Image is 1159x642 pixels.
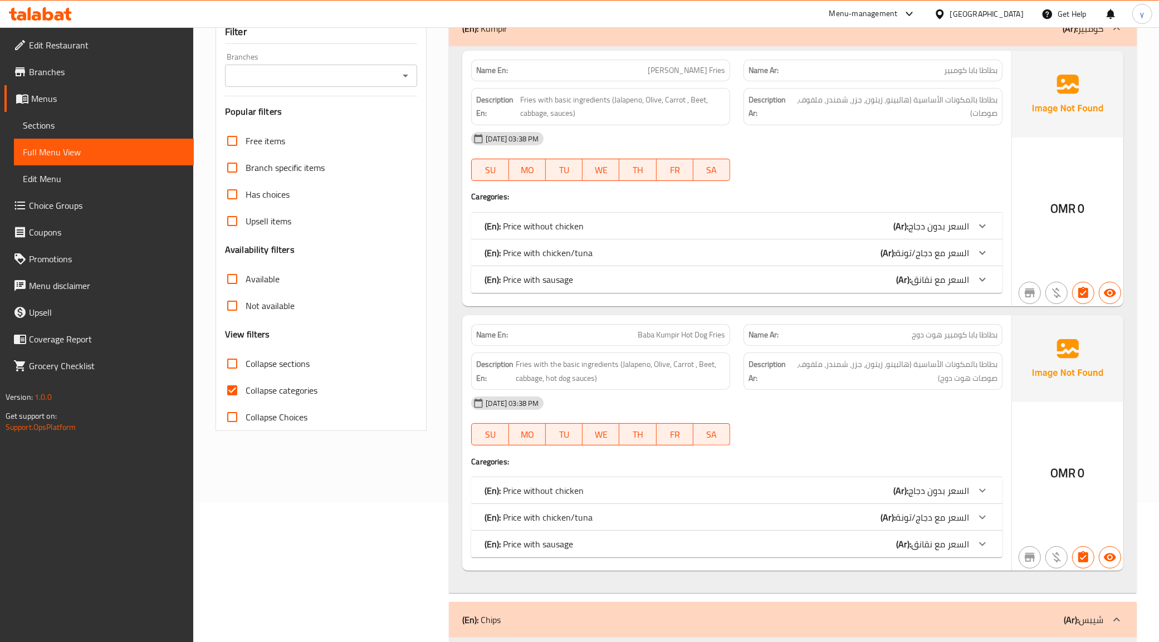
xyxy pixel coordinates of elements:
button: Not branch specific item [1019,282,1041,304]
button: FR [657,423,693,445]
strong: Name Ar: [749,329,779,341]
div: (En): Kumpir(Ar):كومبير [449,11,1137,46]
span: Edit Restaurant [29,38,185,52]
span: Choice Groups [29,199,185,212]
button: MO [509,423,546,445]
span: FR [661,162,689,178]
span: MO [514,427,541,443]
span: بطاطا بالمكونات الأساسية (هالبينو، زيتون، جزر، شمندر، ملفوف، صوصات) [794,93,997,120]
div: (En): Kumpir(Ar):كومبير [449,46,1137,593]
p: Price with chicken/tuna [485,511,593,524]
p: Kumpir [462,22,507,35]
span: y [1140,8,1144,20]
h3: Popular filters [225,105,418,118]
button: SA [693,423,730,445]
img: Ae5nvW7+0k+MAAAAAElFTkSuQmCC [1012,315,1123,402]
span: السعر بدون دجاج [908,482,969,499]
a: Coupons [4,219,194,246]
span: [PERSON_NAME] Fries [648,65,725,76]
a: Choice Groups [4,192,194,219]
span: OMR [1050,462,1075,484]
p: Price with sausage [485,273,573,286]
img: Ae5nvW7+0k+MAAAAAElFTkSuQmCC [1012,51,1123,138]
a: Support.OpsPlatform [6,420,76,434]
strong: Name En: [476,65,508,76]
div: (En): Price with chicken/tuna(Ar):السعر مع دجاج/تونة [471,504,1002,531]
h4: Caregories: [471,456,1002,467]
b: (En): [462,611,478,628]
a: Menus [4,85,194,112]
a: Grocery Checklist [4,352,194,379]
span: Coupons [29,226,185,239]
span: 0 [1078,462,1085,484]
button: Purchased item [1045,282,1068,304]
span: بطاطا بابا كومبير [944,65,997,76]
b: (Ar): [881,509,896,526]
span: Coverage Report [29,332,185,346]
span: Promotions [29,252,185,266]
span: MO [514,162,541,178]
button: Available [1099,282,1121,304]
div: (En): Price with sausage(Ar):السعر مع نقانق [471,266,1002,293]
span: Collapse Choices [246,410,307,424]
span: Free items [246,134,285,148]
p: Chips [462,613,501,626]
strong: Description Ar: [749,357,786,385]
span: TU [550,162,578,178]
strong: Description Ar: [749,93,791,120]
span: SA [698,162,726,178]
span: TH [624,162,652,178]
b: (En): [485,244,501,261]
button: TU [546,159,583,181]
button: TH [619,159,656,181]
span: بطاطا بالمكونات الأساسية (هالبينو، زيتون، جزر، شمندر، ملفوف، صوصات هوت دوج) [789,357,997,385]
span: السعر مع نقانق [911,536,969,552]
span: Upsell [29,306,185,319]
b: (Ar): [893,482,908,499]
p: كومبير [1063,22,1103,35]
span: Fries with the basic ingredients (Jalapeno, Olive, Carrot , Beet, cabbage, hot dog sauces) [516,357,725,385]
b: (En): [485,218,501,234]
span: Get support on: [6,409,57,423]
span: Collapse categories [246,384,317,397]
a: Branches [4,58,194,85]
span: Grocery Checklist [29,359,185,373]
a: Promotions [4,246,194,272]
b: (En): [485,271,501,288]
a: Full Menu View [14,139,194,165]
div: (En): Price with chicken/tuna(Ar):السعر مع دجاج/تونة [471,239,1002,266]
p: Price without chicken [485,484,584,497]
button: Has choices [1072,282,1094,304]
strong: Description En: [476,93,518,120]
p: Price with sausage [485,537,573,551]
p: شيبس [1064,613,1103,626]
b: (Ar): [896,271,911,288]
button: Has choices [1072,546,1094,569]
a: Edit Menu [14,165,194,192]
span: Edit Menu [23,172,185,185]
button: Purchased item [1045,546,1068,569]
div: (En): Price with sausage(Ar):السعر مع نقانق [471,531,1002,557]
div: (En): Price without chicken(Ar):السعر بدون دجاج [471,213,1002,239]
button: Open [398,68,413,84]
span: 0 [1078,198,1085,219]
button: WE [583,159,619,181]
button: TH [619,423,656,445]
span: Upsell items [246,214,291,228]
span: Fries with basic ingredients (Jalapeno, Olive, Carrot , Beet, cabbage, sauces) [520,93,725,120]
b: (En): [485,482,501,499]
span: Full Menu View [23,145,185,159]
span: SA [698,427,726,443]
a: Edit Restaurant [4,32,194,58]
b: (Ar): [1063,20,1078,37]
b: (Ar): [881,244,896,261]
button: MO [509,159,546,181]
div: [GEOGRAPHIC_DATA] [950,8,1024,20]
button: Not branch specific item [1019,546,1041,569]
span: WE [587,162,615,178]
span: WE [587,427,615,443]
div: (En): Price without chicken(Ar):السعر بدون دجاج [471,477,1002,504]
b: (Ar): [893,218,908,234]
span: Baba Kumpir Hot Dog Fries [638,329,725,341]
span: TH [624,427,652,443]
